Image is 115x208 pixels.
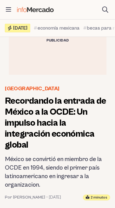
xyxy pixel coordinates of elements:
h1: Recordando la entrada de México a la OCDE: Un impulso hacia la integración económica global [5,95,110,150]
div: Tiempo estimado de lectura: 2 minutos [83,195,110,200]
h2: México se convirtió en miembro de la OCDE en 1994, siendo el primer país latinoamericano en ingre... [5,155,110,189]
div: Publicidad [9,37,106,44]
span: • [46,194,48,200]
span: economía mexicana [38,24,80,32]
a: economía mexicana [34,24,80,32]
a: Por [PERSON_NAME] [5,194,45,200]
time: 22 mayo, 2023 11:13 [49,194,61,200]
img: Infomercado México logo [17,7,54,12]
a: [GEOGRAPHIC_DATA] [5,84,59,93]
span: [DATE] [13,26,27,30]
